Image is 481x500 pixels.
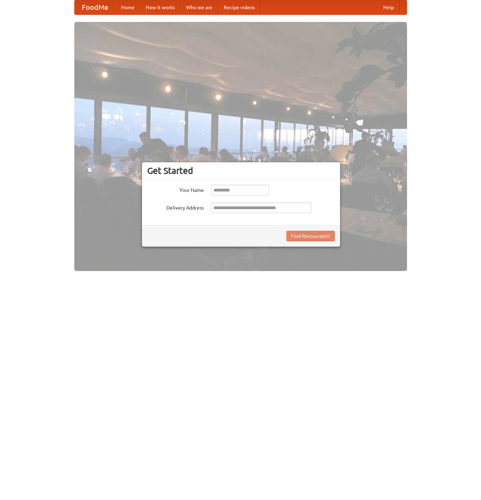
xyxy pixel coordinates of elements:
[140,0,181,14] a: How it works
[147,185,204,194] label: Your Name
[378,0,400,14] a: Help
[147,165,335,176] h3: Get Started
[115,0,140,14] a: Home
[75,0,115,14] a: FoodMe
[218,0,260,14] a: Recipe videos
[181,0,218,14] a: Who we are
[147,202,204,211] label: Delivery Address
[286,231,335,241] button: Find Restaurants!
